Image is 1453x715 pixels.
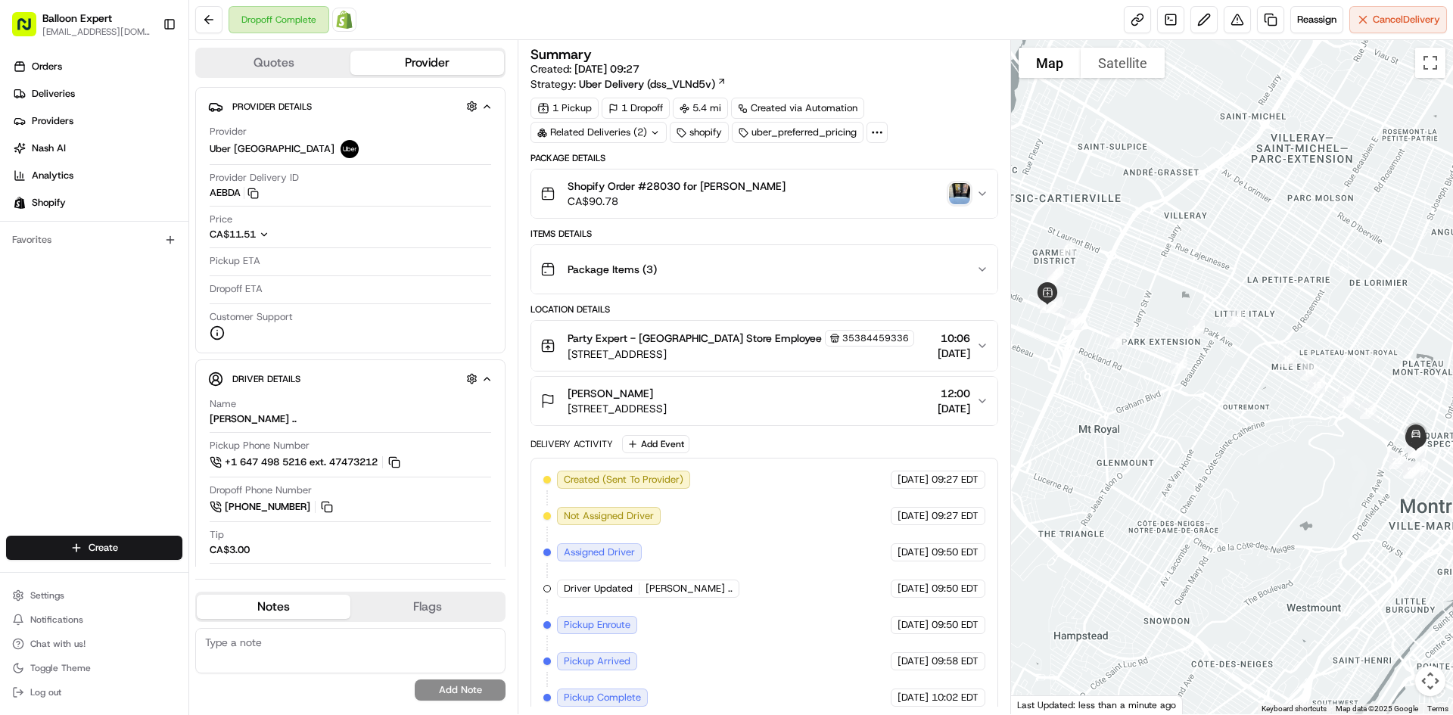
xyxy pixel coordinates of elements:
[208,94,493,119] button: Provider Details
[1040,291,1069,319] div: 7
[32,196,66,210] span: Shopify
[210,228,343,241] button: CA$11.51
[932,473,979,487] span: 09:27 EDT
[6,633,182,654] button: Chat with us!
[531,377,997,425] button: [PERSON_NAME][STREET_ADDRESS]12:00[DATE]
[530,228,997,240] div: Items Details
[210,439,310,452] span: Pickup Phone Number
[1349,6,1447,33] button: CancelDelivery
[898,473,929,487] span: [DATE]
[1034,291,1063,319] div: 6
[898,582,929,595] span: [DATE]
[622,435,689,453] button: Add Event
[6,536,182,560] button: Create
[530,438,613,450] div: Delivery Activity
[530,303,997,316] div: Location Details
[30,589,64,602] span: Settings
[1397,455,1426,484] div: 20
[898,654,929,668] span: [DATE]
[30,638,86,650] span: Chat with us!
[30,614,83,626] span: Notifications
[335,11,353,29] img: Shopify
[210,397,236,411] span: Name
[1052,234,1081,263] div: 1
[6,682,182,703] button: Log out
[210,125,247,138] span: Provider
[210,412,297,426] div: [PERSON_NAME] ..
[210,483,312,497] span: Dropoff Phone Number
[350,51,504,75] button: Provider
[210,254,260,268] span: Pickup ETA
[6,82,188,106] a: Deliveries
[568,331,822,346] span: Party Expert - [GEOGRAPHIC_DATA] Store Employee
[197,595,350,619] button: Notes
[210,528,224,542] span: Tip
[731,98,864,119] a: Created via Automation
[842,332,909,344] span: 35384459336
[932,509,979,523] span: 09:27 EDT
[42,11,112,26] span: Balloon Expert
[938,331,970,346] span: 10:06
[1427,704,1448,713] a: Terms (opens in new tab)
[932,546,979,559] span: 09:50 EDT
[898,691,929,704] span: [DATE]
[6,109,188,133] a: Providers
[1400,435,1429,464] div: 24
[531,321,997,371] button: Party Expert - [GEOGRAPHIC_DATA] Store Employee35384459336[STREET_ADDRESS]10:06[DATE]
[1402,436,1431,465] div: 25
[732,122,863,143] div: uber_preferred_pricing
[210,171,299,185] span: Provider Delivery ID
[568,401,667,416] span: [STREET_ADDRESS]
[531,245,997,294] button: Package Items (3)
[1081,48,1165,78] button: Show satellite imagery
[1273,344,1302,373] div: 13
[232,373,300,385] span: Driver Details
[1354,396,1383,425] div: 17
[579,76,726,92] a: Uber Delivery (dss_VLNd5v)
[210,186,259,200] button: AEBDA
[568,347,914,362] span: [STREET_ADDRESS]
[225,500,310,514] span: [PHONE_NUMBER]
[32,169,73,182] span: Analytics
[531,169,997,218] button: Shopify Order #28030 for [PERSON_NAME]CA$90.78photo_proof_of_delivery image
[568,179,786,194] span: Shopify Order #28030 for [PERSON_NAME]
[530,76,726,92] div: Strategy:
[6,54,188,79] a: Orders
[1221,304,1249,333] div: 12
[898,509,929,523] span: [DATE]
[1038,266,1067,295] div: 2
[6,657,182,679] button: Toggle Theme
[30,686,61,698] span: Log out
[1015,695,1065,714] img: Google
[14,197,26,209] img: Shopify logo
[670,122,729,143] div: shopify
[6,228,182,252] div: Favorites
[932,582,979,595] span: 09:50 EDT
[938,401,970,416] span: [DATE]
[210,454,403,471] button: +1 647 498 5216 ext. 47473212
[1383,446,1411,475] div: 22
[1262,704,1327,714] button: Keyboard shortcuts
[1332,385,1361,414] div: 16
[602,98,670,119] div: 1 Dropoff
[208,366,493,391] button: Driver Details
[564,546,635,559] span: Assigned Driver
[6,6,157,42] button: Balloon Expert[EMAIL_ADDRESS][DOMAIN_NAME]
[210,310,293,324] span: Customer Support
[1415,48,1445,78] button: Toggle fullscreen view
[6,191,188,215] a: Shopify
[564,473,683,487] span: Created (Sent To Provider)
[210,499,335,515] button: [PHONE_NUMBER]
[6,585,182,606] button: Settings
[564,618,630,632] span: Pickup Enroute
[530,61,639,76] span: Created:
[564,509,654,523] span: Not Assigned Driver
[210,228,256,241] span: CA$11.51
[42,26,151,38] button: [EMAIL_ADDRESS][DOMAIN_NAME]
[32,141,66,155] span: Nash AI
[1336,704,1418,713] span: Map data ©2025 Google
[646,582,733,595] span: [PERSON_NAME] ..
[938,346,970,361] span: [DATE]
